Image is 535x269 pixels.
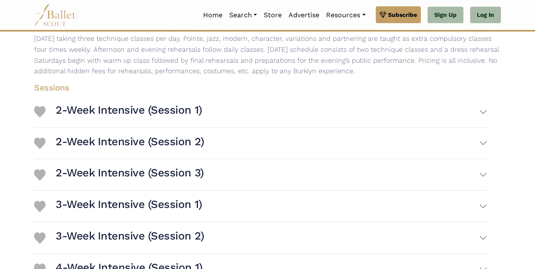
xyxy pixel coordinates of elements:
[34,201,45,212] img: Heart
[34,106,45,117] img: Heart
[27,82,494,93] h4: Sessions
[56,166,204,180] h3: 2-Week Intensive (Session 3)
[56,229,204,243] h3: 3-Week Intensive (Session 2)
[56,226,487,250] button: 3-Week Intensive (Session 2)
[34,138,45,149] img: Heart
[200,6,226,24] a: Home
[380,10,386,19] img: gem.svg
[428,7,463,24] a: Sign Up
[388,10,417,19] span: Subscribe
[323,6,369,24] a: Resources
[56,162,487,187] button: 2-Week Intensive (Session 3)
[34,232,45,244] img: Heart
[470,7,501,24] a: Log In
[376,6,421,23] a: Subscribe
[56,135,204,149] h3: 2-Week Intensive (Session 2)
[56,100,487,124] button: 2-Week Intensive (Session 1)
[56,194,487,218] button: 3-Week Intensive (Session 1)
[56,131,487,156] button: 2-Week Intensive (Session 2)
[285,6,323,24] a: Advertise
[27,12,508,77] p: Modeled after the schedule and rigors of a professional ballet company, our summer intensive is f...
[260,6,285,24] a: Store
[226,6,260,24] a: Search
[34,169,45,181] img: Heart
[56,103,202,117] h3: 2-Week Intensive (Session 1)
[56,197,202,212] h3: 3-Week Intensive (Session 1)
